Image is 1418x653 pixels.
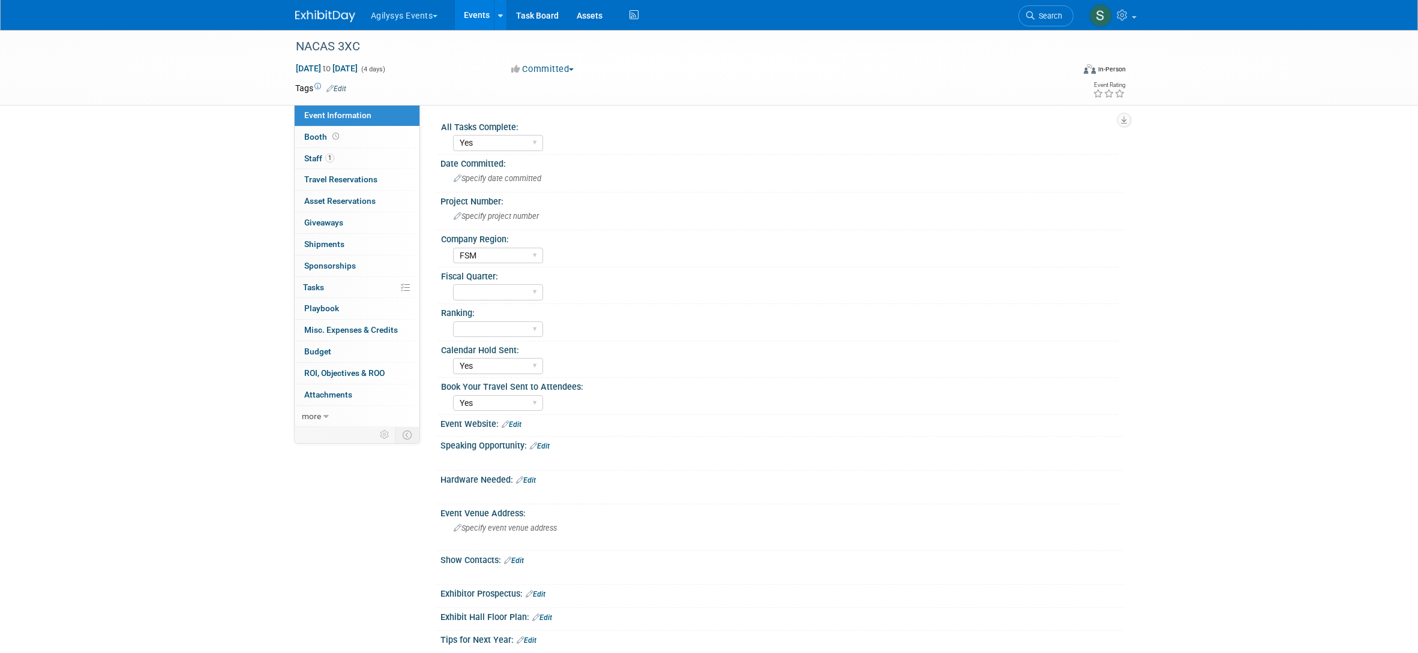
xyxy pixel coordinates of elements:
[304,154,334,163] span: Staff
[440,608,1123,624] div: Exhibit Hall Floor Plan:
[304,174,377,184] span: Travel Reservations
[295,341,419,362] a: Budget
[304,110,371,120] span: Event Information
[440,551,1123,567] div: Show Contacts:
[441,304,1118,319] div: Ranking:
[526,590,545,598] a: Edit
[1084,64,1096,74] img: Format-Inperson.png
[454,212,539,221] span: Specify project number
[304,347,331,356] span: Budget
[441,378,1118,393] div: Book Your Travel Sent to Attendees:
[295,277,419,298] a: Tasks
[302,411,321,421] span: more
[295,127,419,148] a: Booth
[295,169,419,190] a: Travel Reservations
[1035,11,1062,20] span: Search
[440,415,1123,431] div: Event Website:
[304,261,356,270] span: Sponsorships
[304,303,339,313] span: Playbook
[304,239,344,249] span: Shipments
[1018,5,1074,26] a: Search
[321,64,332,73] span: to
[304,132,341,142] span: Booth
[440,437,1123,452] div: Speaking Opportunity:
[295,63,358,74] span: [DATE] [DATE]
[303,282,324,292] span: Tasks
[326,85,346,93] a: Edit
[295,212,419,233] a: Giveaways
[360,65,385,73] span: (4 days)
[440,631,1123,646] div: Tips for Next Year:
[304,218,343,227] span: Giveaways
[1003,62,1126,80] div: Event Format
[517,636,536,645] a: Edit
[454,174,541,183] span: Specify date committed
[530,442,550,450] a: Edit
[295,105,419,126] a: Event Information
[295,255,419,276] a: Sponsorships
[295,384,419,405] a: Attachments
[516,476,536,485] a: Edit
[295,298,419,319] a: Playbook
[292,36,1056,58] div: NACAS 3XC
[295,320,419,341] a: Misc. Expenses & Credits
[441,118,1118,133] div: All Tasks Complete:
[441,267,1118,282] div: Fiscal Quarter:
[440,585,1123,600] div: Exhibitor Prospectus:
[1098,65,1126,74] div: In-Person
[454,523,557,532] span: Specify event venue address
[330,132,341,141] span: Booth not reserved yet
[295,234,419,255] a: Shipments
[440,504,1123,519] div: Event Venue Address:
[304,196,376,206] span: Asset Reservations
[395,427,419,443] td: Toggle Event Tabs
[441,230,1118,245] div: Company Region:
[325,154,334,163] span: 1
[532,613,552,622] a: Edit
[1093,82,1125,88] div: Event Rating
[295,363,419,384] a: ROI, Objectives & ROO
[295,191,419,212] a: Asset Reservations
[304,325,398,335] span: Misc. Expenses & Credits
[441,341,1118,356] div: Calendar Hold Sent:
[295,406,419,427] a: more
[374,427,395,443] td: Personalize Event Tab Strip
[440,155,1123,170] div: Date Committed:
[440,192,1123,207] div: Project Number:
[295,82,346,94] td: Tags
[1089,4,1112,27] img: Salvatore Capizzi
[504,556,524,565] a: Edit
[440,471,1123,486] div: Hardware Needed:
[304,390,352,399] span: Attachments
[295,10,355,22] img: ExhibitDay
[304,368,385,378] span: ROI, Objectives & ROO
[295,148,419,169] a: Staff1
[502,420,521,429] a: Edit
[507,63,578,76] button: Committed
